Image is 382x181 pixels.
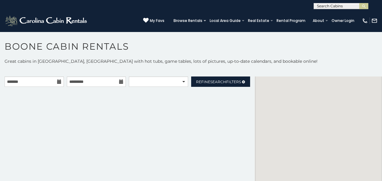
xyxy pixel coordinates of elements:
[310,16,327,25] a: About
[245,16,272,25] a: Real Estate
[150,18,164,23] span: My Favs
[274,16,308,25] a: Rental Program
[329,16,357,25] a: Owner Login
[207,16,244,25] a: Local Area Guide
[170,16,205,25] a: Browse Rentals
[191,76,250,87] a: RefineSearchFilters
[196,80,241,84] span: Refine Filters
[5,15,89,27] img: White-1-2.png
[371,18,377,24] img: mail-regular-white.png
[210,80,226,84] span: Search
[362,18,368,24] img: phone-regular-white.png
[143,18,164,24] a: My Favs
